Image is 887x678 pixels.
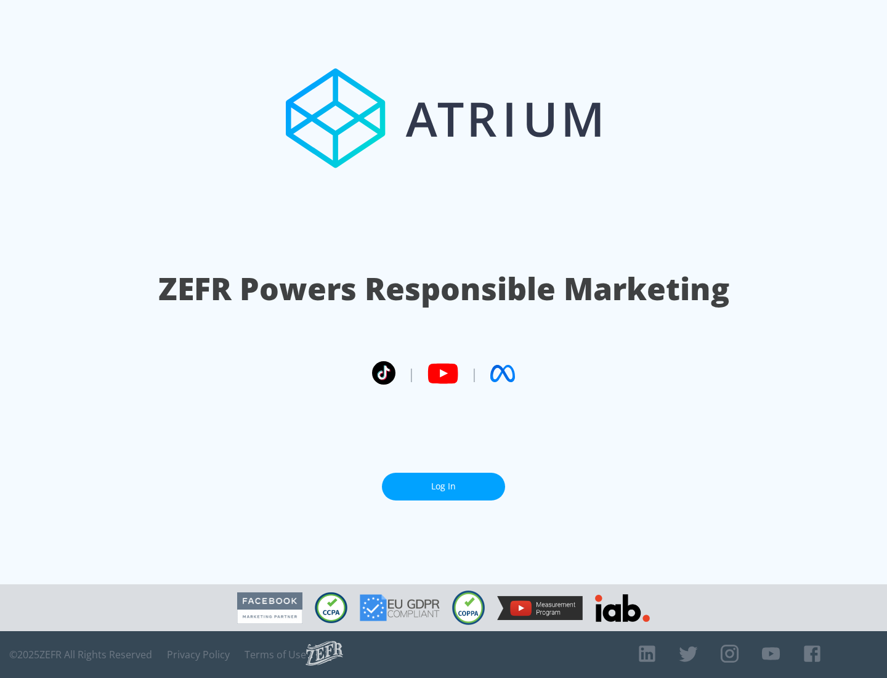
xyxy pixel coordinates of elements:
a: Terms of Use [245,648,306,661]
h1: ZEFR Powers Responsible Marketing [158,268,729,310]
img: YouTube Measurement Program [497,596,583,620]
span: © 2025 ZEFR All Rights Reserved [9,648,152,661]
a: Log In [382,473,505,500]
span: | [408,364,415,383]
img: IAB [595,594,650,622]
img: Facebook Marketing Partner [237,592,302,624]
img: COPPA Compliant [452,590,485,625]
a: Privacy Policy [167,648,230,661]
span: | [471,364,478,383]
img: CCPA Compliant [315,592,347,623]
img: GDPR Compliant [360,594,440,621]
